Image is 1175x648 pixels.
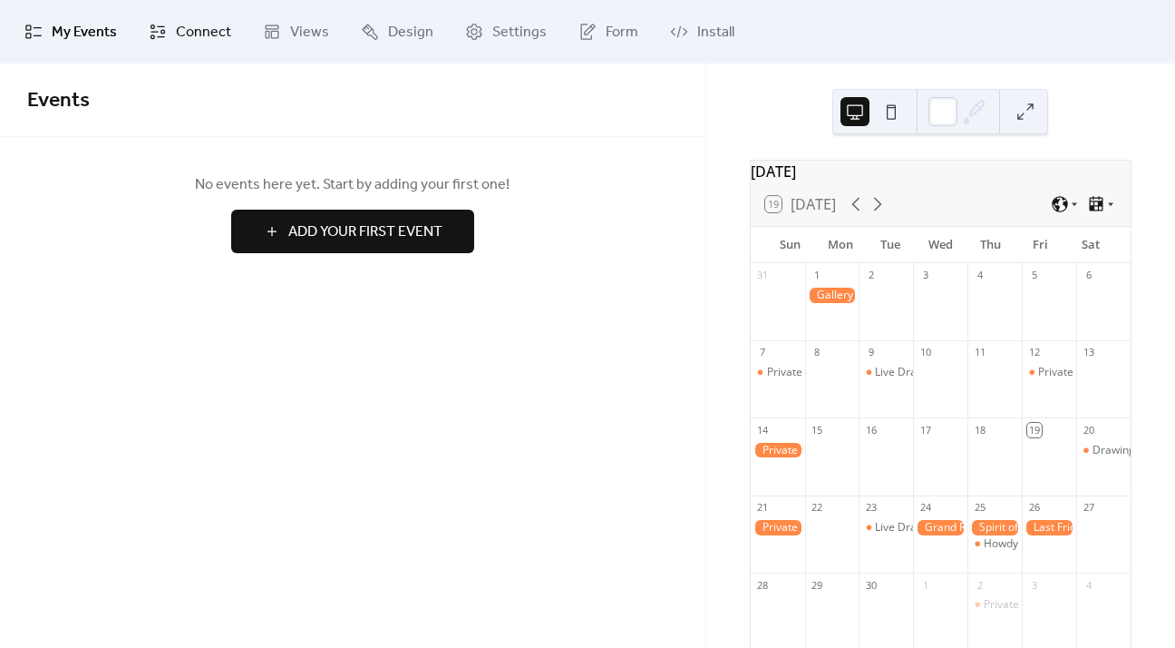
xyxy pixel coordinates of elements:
[751,365,805,380] div: Private Event
[388,22,433,44] span: Design
[967,520,1022,535] div: Spirit of Texas Exhibit
[492,22,547,44] span: Settings
[973,423,986,437] div: 18
[1066,227,1116,263] div: Sat
[864,501,878,515] div: 23
[967,536,1022,552] div: Howdy Hour
[1082,423,1095,437] div: 20
[1027,578,1041,592] div: 3
[751,161,1131,182] div: [DATE]
[811,501,824,515] div: 22
[811,269,824,282] div: 1
[756,269,770,282] div: 31
[249,7,343,56] a: Views
[767,365,833,380] div: Private Event
[1027,423,1041,437] div: 19
[875,520,982,535] div: Live Drawing Session
[973,578,986,592] div: 2
[815,227,865,263] div: Mon
[811,578,824,592] div: 29
[875,365,982,380] div: Live Drawing Session
[859,365,913,380] div: Live Drawing Session
[918,269,932,282] div: 3
[918,578,932,592] div: 1
[27,81,90,121] span: Events
[1022,520,1076,535] div: Last Friday
[765,227,815,263] div: Sun
[288,221,442,243] span: Add Your First Event
[973,269,986,282] div: 4
[1015,227,1065,263] div: Fri
[52,22,117,44] span: My Events
[452,7,560,56] a: Settings
[656,7,748,56] a: Install
[27,174,678,196] span: No events here yet. Start by adding your first one!
[1022,365,1076,380] div: Private Event
[864,346,878,359] div: 9
[1027,269,1041,282] div: 5
[916,227,966,263] div: Wed
[984,597,1050,613] div: Private Event
[864,578,878,592] div: 30
[1082,269,1095,282] div: 6
[135,7,245,56] a: Connect
[756,423,770,437] div: 14
[565,7,652,56] a: Form
[973,346,986,359] div: 11
[756,346,770,359] div: 7
[1038,365,1104,380] div: Private Event
[176,22,231,44] span: Connect
[697,22,734,44] span: Install
[1082,346,1095,359] div: 13
[751,520,805,535] div: Private Event
[864,269,878,282] div: 2
[864,423,878,437] div: 16
[290,22,329,44] span: Views
[865,227,915,263] div: Tue
[973,501,986,515] div: 25
[918,346,932,359] div: 10
[859,520,913,535] div: Live Drawing Session
[756,501,770,515] div: 21
[347,7,447,56] a: Design
[1082,578,1095,592] div: 4
[811,346,824,359] div: 8
[1027,501,1041,515] div: 26
[918,501,932,515] div: 24
[1027,346,1041,359] div: 12
[805,288,859,303] div: Gallery Closed for the Holiday
[913,520,967,535] div: Grand Re-Opening!
[231,210,474,253] button: Add Your First Event
[967,597,1022,613] div: Private Event
[1076,443,1131,458] div: Drawing & Watercolor Fundamentals Class
[27,210,678,253] a: Add Your First Event
[1082,501,1095,515] div: 27
[606,22,638,44] span: Form
[756,578,770,592] div: 28
[751,443,805,458] div: Private Event
[984,536,1046,552] div: Howdy Hour
[918,423,932,437] div: 17
[966,227,1015,263] div: Thu
[11,7,131,56] a: My Events
[811,423,824,437] div: 15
